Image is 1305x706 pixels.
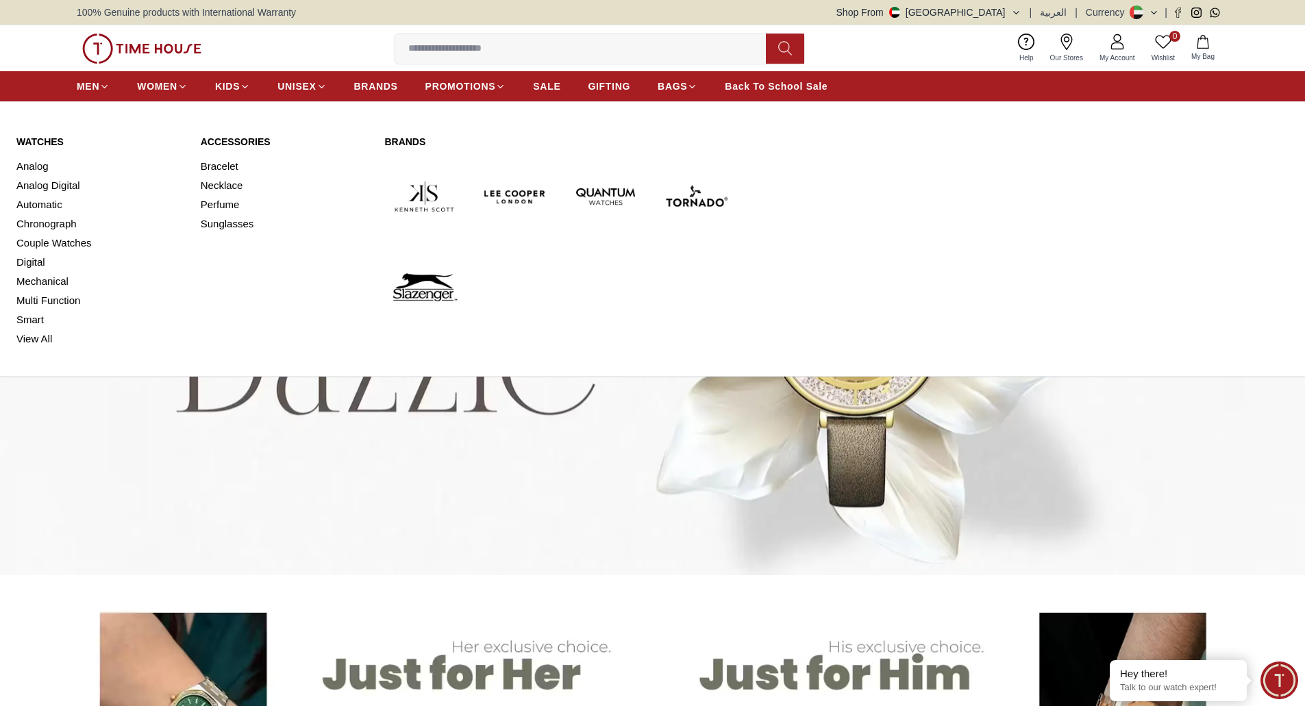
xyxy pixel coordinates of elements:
[725,74,828,99] a: Back To School Sale
[1011,31,1042,66] a: Help
[16,214,184,234] a: Chronograph
[1045,53,1089,63] span: Our Stores
[889,7,900,18] img: United Arab Emirates
[16,329,184,349] a: View All
[77,74,110,99] a: MEN
[658,74,697,99] a: BAGS
[533,74,560,99] a: SALE
[137,79,177,93] span: WOMEN
[1260,661,1298,699] div: Chat Widget
[384,135,736,149] a: Brands
[354,74,398,99] a: BRANDS
[201,214,369,234] a: Sunglasses
[1094,53,1141,63] span: My Account
[1210,8,1220,18] a: Whatsapp
[137,74,188,99] a: WOMEN
[1075,5,1078,19] span: |
[201,176,369,195] a: Necklace
[16,310,184,329] a: Smart
[1169,31,1180,42] span: 0
[16,291,184,310] a: Multi Function
[1120,682,1236,694] p: Talk to our watch expert!
[1120,667,1236,681] div: Hey there!
[533,79,560,93] span: SALE
[77,79,99,93] span: MEN
[1191,8,1202,18] a: Instagram
[1183,32,1223,64] button: My Bag
[354,79,398,93] span: BRANDS
[588,79,630,93] span: GIFTING
[16,272,184,291] a: Mechanical
[658,79,687,93] span: BAGS
[1186,51,1220,62] span: My Bag
[215,79,240,93] span: KIDS
[1143,31,1183,66] a: 0Wishlist
[201,195,369,214] a: Perfume
[277,79,316,93] span: UNISEX
[384,247,464,327] img: Slazenger
[215,74,250,99] a: KIDS
[16,157,184,176] a: Analog
[656,157,736,236] img: Tornado
[384,157,464,236] img: Kenneth Scott
[1030,5,1032,19] span: |
[277,74,326,99] a: UNISEX
[82,34,201,64] img: ...
[1165,5,1167,19] span: |
[201,157,369,176] a: Bracelet
[475,157,555,236] img: Lee Cooper
[16,234,184,253] a: Couple Watches
[566,157,645,236] img: Quantum
[16,135,184,149] a: Watches
[16,176,184,195] a: Analog Digital
[588,74,630,99] a: GIFTING
[1014,53,1039,63] span: Help
[1040,5,1067,19] button: العربية
[725,79,828,93] span: Back To School Sale
[836,5,1021,19] button: Shop From[GEOGRAPHIC_DATA]
[201,135,369,149] a: Accessories
[1042,31,1091,66] a: Our Stores
[16,195,184,214] a: Automatic
[1173,8,1183,18] a: Facebook
[425,79,496,93] span: PROMOTIONS
[425,74,506,99] a: PROMOTIONS
[1146,53,1180,63] span: Wishlist
[1086,5,1130,19] div: Currency
[77,5,296,19] span: 100% Genuine products with International Warranty
[16,253,184,272] a: Digital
